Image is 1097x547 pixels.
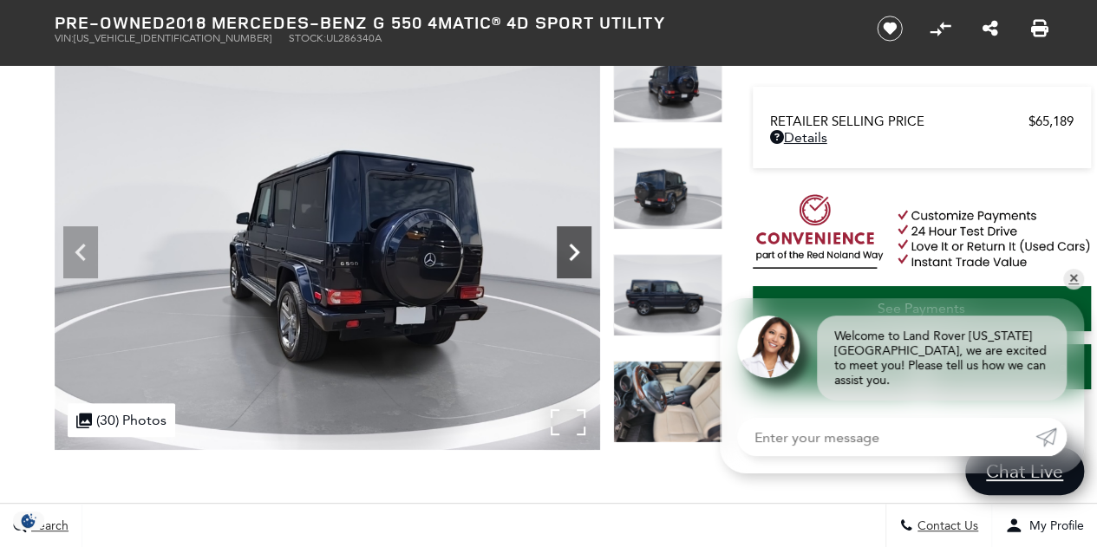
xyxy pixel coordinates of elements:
button: Compare Vehicle [927,16,953,42]
span: Retailer Selling Price [770,114,1028,129]
div: Next [557,226,591,278]
a: Submit [1035,418,1067,456]
img: Used 2018 designo Mystic Blue Metallic Mercedes-Benz G 550 image 10 [613,361,722,443]
a: Share this Pre-Owned 2018 Mercedes-Benz G 550 4MATIC® 4D Sport Utility [982,18,997,39]
img: Agent profile photo [737,316,800,378]
button: Open user profile menu [992,504,1097,547]
div: Welcome to Land Rover [US_STATE][GEOGRAPHIC_DATA], we are excited to meet you! Please tell us how... [817,316,1067,400]
h1: 2018 Mercedes-Benz G 550 4MATIC® 4D Sport Utility [55,13,848,32]
img: Used 2018 designo Mystic Blue Metallic Mercedes-Benz G 550 image 7 [55,41,600,450]
a: Retailer Selling Price $65,189 [770,114,1074,129]
span: VIN: [55,32,74,44]
img: Opt-Out Icon [9,511,49,530]
img: Used 2018 designo Mystic Blue Metallic Mercedes-Benz G 550 image 8 [613,147,722,230]
div: (30) Photos [68,403,175,437]
span: $65,189 [1028,114,1074,129]
a: Details [770,129,1074,146]
div: Previous [63,226,98,278]
button: Save vehicle [871,15,909,42]
img: Used 2018 designo Mystic Blue Metallic Mercedes-Benz G 550 image 9 [613,254,722,336]
strong: Pre-Owned [55,10,166,34]
span: Contact Us [913,518,978,533]
span: UL286340A [326,32,382,44]
a: See Payments [753,286,1091,331]
section: Click to Open Cookie Consent Modal [9,511,49,530]
span: Stock: [289,32,326,44]
input: Enter your message [737,418,1035,456]
span: [US_VEHICLE_IDENTIFICATION_NUMBER] [74,32,271,44]
img: Used 2018 designo Mystic Blue Metallic Mercedes-Benz G 550 image 7 [613,41,722,123]
a: Print this Pre-Owned 2018 Mercedes-Benz G 550 4MATIC® 4D Sport Utility [1031,18,1048,39]
span: My Profile [1022,518,1084,533]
